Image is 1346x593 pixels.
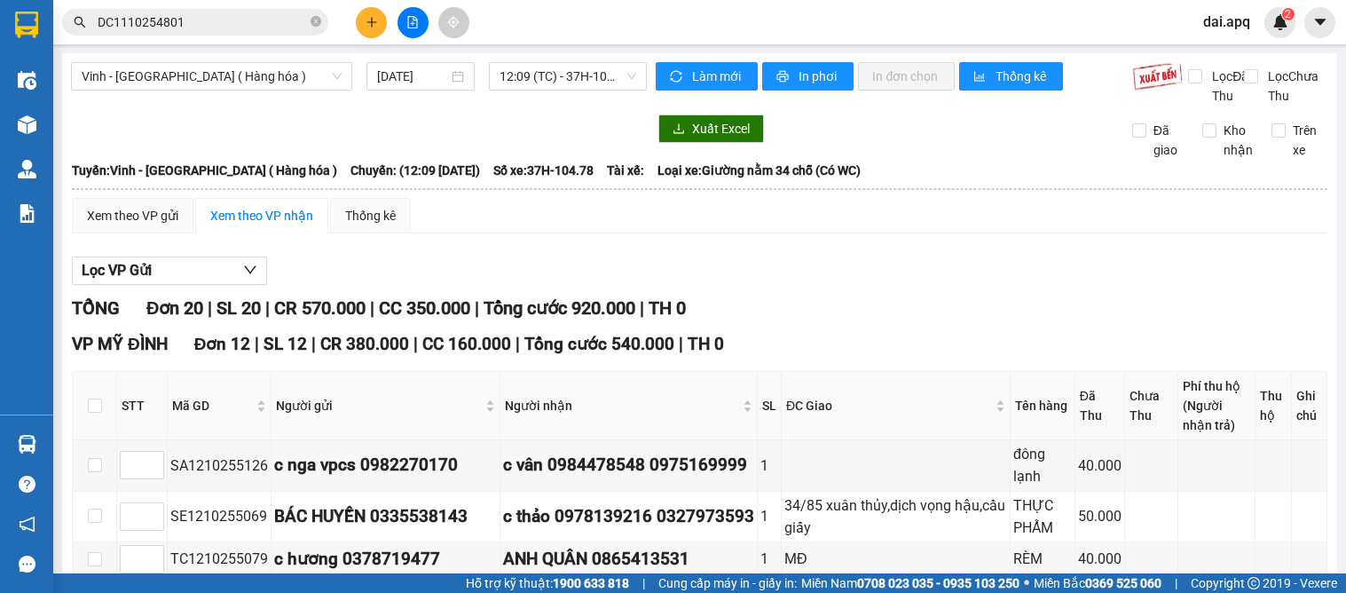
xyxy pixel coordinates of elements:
th: Đã Thu [1075,372,1125,440]
span: CC 350.000 [379,297,470,319]
span: caret-down [1312,14,1328,30]
span: | [679,334,683,354]
span: | [516,334,520,354]
div: c hương 0378719477 [274,546,497,573]
span: Xuất Excel [692,119,750,138]
img: warehouse-icon [18,435,36,454]
img: warehouse-icon [18,115,36,134]
span: SL 20 [216,297,261,319]
span: ⚪️ [1024,580,1029,587]
span: Lọc Đã Thu [1205,67,1251,106]
span: download [673,123,685,137]
span: Người nhận [505,396,739,415]
button: caret-down [1304,7,1335,38]
img: logo-vxr [15,12,38,38]
div: c vân 0984478548 0975169999 [503,452,754,478]
strong: 1900 633 818 [553,576,629,590]
span: Chuyến: (12:09 [DATE]) [350,161,480,180]
span: ĐC Giao [786,396,992,415]
span: Đã giao [1146,121,1189,160]
th: Ghi chú [1292,372,1327,440]
button: plus [356,7,387,38]
span: file-add [406,16,419,28]
img: icon-new-feature [1272,14,1288,30]
span: Người gửi [276,396,482,415]
button: Lọc VP Gửi [72,257,267,285]
span: Lọc VP Gửi [82,259,152,281]
span: | [370,297,374,319]
span: notification [19,516,35,533]
span: | [475,297,479,319]
span: | [311,334,316,354]
span: | [208,297,212,319]
td: SE1210255069 [168,492,272,542]
span: Lọc Chưa Thu [1261,67,1328,106]
span: VP MỸ ĐÌNH [72,334,168,354]
strong: 0369 525 060 [1085,576,1161,590]
b: Tuyến: Vinh - [GEOGRAPHIC_DATA] ( Hàng hóa ) [72,163,337,178]
div: 40.000 [1078,455,1122,477]
div: Xem theo VP gửi [87,206,178,225]
div: Xem theo VP nhận [210,206,313,225]
span: | [642,573,645,593]
strong: 0708 023 035 - 0935 103 250 [857,576,1019,590]
span: close-circle [311,16,321,27]
span: Vinh - Hà Nội ( Hàng hóa ) [82,63,342,90]
div: TC1210255079 [170,548,268,570]
span: In phơi [799,67,839,86]
span: TỔNG [72,297,120,319]
span: Miền Nam [801,573,1019,593]
th: SL [758,372,782,440]
div: 1 [760,548,778,570]
span: down [243,263,257,277]
span: close-circle [311,14,321,31]
span: | [640,297,644,319]
div: 50.000 [1078,505,1122,527]
div: ANH QUÂN 0865413531 [503,546,754,573]
span: Cung cấp máy in - giấy in: [658,573,797,593]
div: Thống kê [345,206,396,225]
input: 12/10/2025 [377,67,449,86]
div: BÁC HUYỀN 0335538143 [274,503,497,530]
span: Trên xe [1286,121,1328,160]
div: 1 [760,505,778,527]
div: đông lạnh [1013,443,1072,487]
button: In đơn chọn [858,62,955,91]
span: Tổng cước 920.000 [484,297,635,319]
span: search [74,16,86,28]
th: Chưa Thu [1125,372,1178,440]
div: c thảo 0978139216 0327973593 [503,503,754,530]
span: bar-chart [973,70,988,84]
div: THỰC PHẨM [1013,494,1072,539]
button: aim [438,7,469,38]
span: copyright [1248,577,1260,589]
span: Kho nhận [1216,121,1260,160]
img: warehouse-icon [18,71,36,90]
button: downloadXuất Excel [658,115,764,143]
th: Phí thu hộ (Người nhận trả) [1178,372,1255,440]
div: c nga vpcs 0982270170 [274,452,497,478]
span: Mã GD [172,396,253,415]
span: TH 0 [688,334,724,354]
span: sync [670,70,685,84]
div: 34/85 xuân thủy,dịch vọng hậu,cầu giấy [784,494,1007,539]
span: 12:09 (TC) - 37H-104.78 [500,63,636,90]
th: Thu hộ [1255,372,1292,440]
span: | [413,334,418,354]
img: solution-icon [18,204,36,223]
div: 1 [760,455,778,477]
span: aim [447,16,460,28]
span: Tổng cước 540.000 [524,334,674,354]
span: Đơn 12 [194,334,251,354]
span: Hỗ trợ kỹ thuật: [466,573,629,593]
span: CR 570.000 [274,297,366,319]
div: SA1210255126 [170,455,268,477]
button: printerIn phơi [762,62,854,91]
span: dai.apq [1189,11,1264,33]
span: 2 [1285,8,1291,20]
div: 40.000 [1078,548,1122,570]
span: Loại xe: Giường nằm 34 chỗ (Có WC) [657,161,861,180]
td: SA1210255126 [168,440,272,491]
img: warehouse-icon [18,160,36,178]
button: syncLàm mới [656,62,758,91]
